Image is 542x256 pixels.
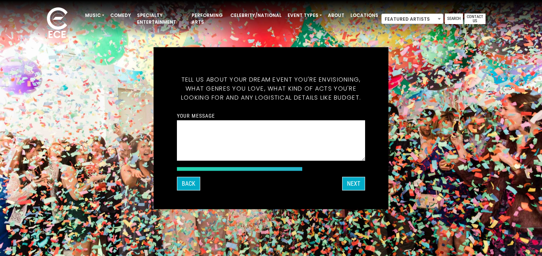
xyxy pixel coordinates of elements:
[347,9,381,22] a: Locations
[382,14,443,24] span: Featured Artists
[227,9,285,22] a: Celebrity/National
[82,9,107,22] a: Music
[38,5,76,42] img: ece_new_logo_whitev2-1.png
[381,14,443,24] span: Featured Artists
[134,9,189,29] a: Specialty Entertainment
[342,177,365,190] button: Next
[177,177,200,190] button: Back
[464,14,486,24] a: Contact Us
[285,9,325,22] a: Event Types
[177,66,365,111] h5: Tell us about your dream event you're envisioning, what genres you love, what kind of acts you're...
[189,9,227,29] a: Performing Arts
[107,9,134,22] a: Comedy
[325,9,347,22] a: About
[177,112,215,119] label: Your message
[445,14,463,24] a: Search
